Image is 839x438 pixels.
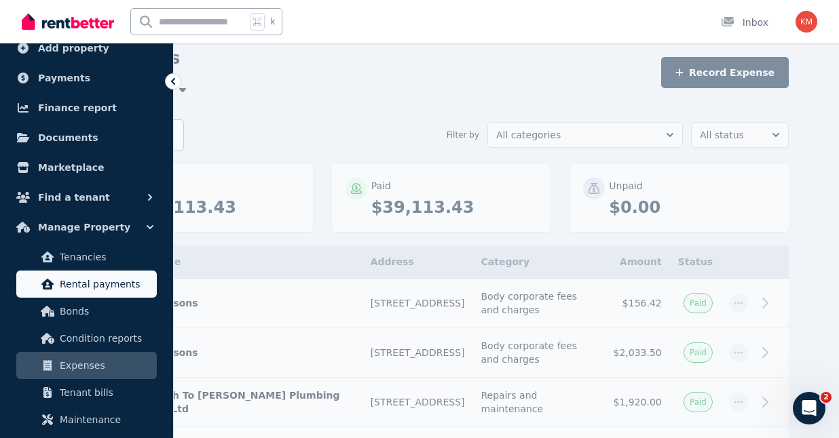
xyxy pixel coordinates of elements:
iframe: Intercom live chat [793,392,825,424]
span: Tenancies [60,249,151,265]
span: All categories [496,128,655,142]
a: Documents [11,124,162,151]
span: Tenant bills [60,384,151,401]
th: Name [142,245,362,279]
span: Bonds [60,303,151,319]
a: Maintenance [16,406,157,433]
span: Finance report [38,100,117,116]
p: Earth To [PERSON_NAME] Plumbing Pty Ltd [150,389,354,416]
span: All status [700,128,761,142]
span: Payments [38,70,90,86]
a: Finance report [11,94,162,121]
p: Jamisons [150,296,354,310]
span: Rental payments [60,276,151,292]
button: All categories [487,122,683,148]
span: Marketplace [38,159,104,176]
p: Unpaid [609,179,642,193]
img: RentBetter [22,12,114,32]
a: Tenant bills [16,379,157,406]
p: Paid [371,179,391,193]
span: Documents [38,130,98,146]
th: Category [472,245,605,279]
td: $156.42 [605,279,670,328]
p: Jamisons [150,346,354,359]
p: $39,113.43 [371,197,538,218]
td: Body corporate fees and charges [472,279,605,328]
a: Condition reports [16,325,157,352]
td: [STREET_ADDRESS] [362,328,473,378]
span: Find a tenant [38,189,110,205]
span: 2 [821,392,832,403]
a: Add property [11,35,162,62]
a: Tenancies [16,243,157,271]
span: Paid [690,397,707,407]
a: Expenses [16,352,157,379]
span: Add property [38,40,109,56]
td: Body corporate fees and charges [472,328,605,378]
td: [STREET_ADDRESS] [362,279,473,328]
a: Payments [11,64,162,92]
p: $39,113.43 [133,197,299,218]
td: $1,920.00 [605,378,670,427]
a: Bonds [16,298,157,325]
button: Manage Property [11,214,162,241]
span: Expenses [60,357,151,374]
td: Repairs and maintenance [472,378,605,427]
span: Paid [690,347,707,358]
th: Status [670,245,721,279]
td: [STREET_ADDRESS] [362,378,473,427]
span: Condition reports [60,330,151,346]
span: k [270,16,275,27]
div: Inbox [721,16,768,29]
p: $0.00 [609,197,775,218]
a: Marketplace [11,154,162,181]
button: All status [691,122,789,148]
th: Address [362,245,473,279]
a: Rental payments [16,271,157,298]
th: Amount [605,245,670,279]
button: Record Expense [661,57,789,88]
span: Filter by [447,130,479,140]
span: Paid [690,298,707,308]
img: Kate MacKinnon [796,11,817,33]
span: Maintenance [60,412,151,428]
td: $2,033.50 [605,328,670,378]
span: Manage Property [38,219,130,235]
button: Find a tenant [11,184,162,211]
